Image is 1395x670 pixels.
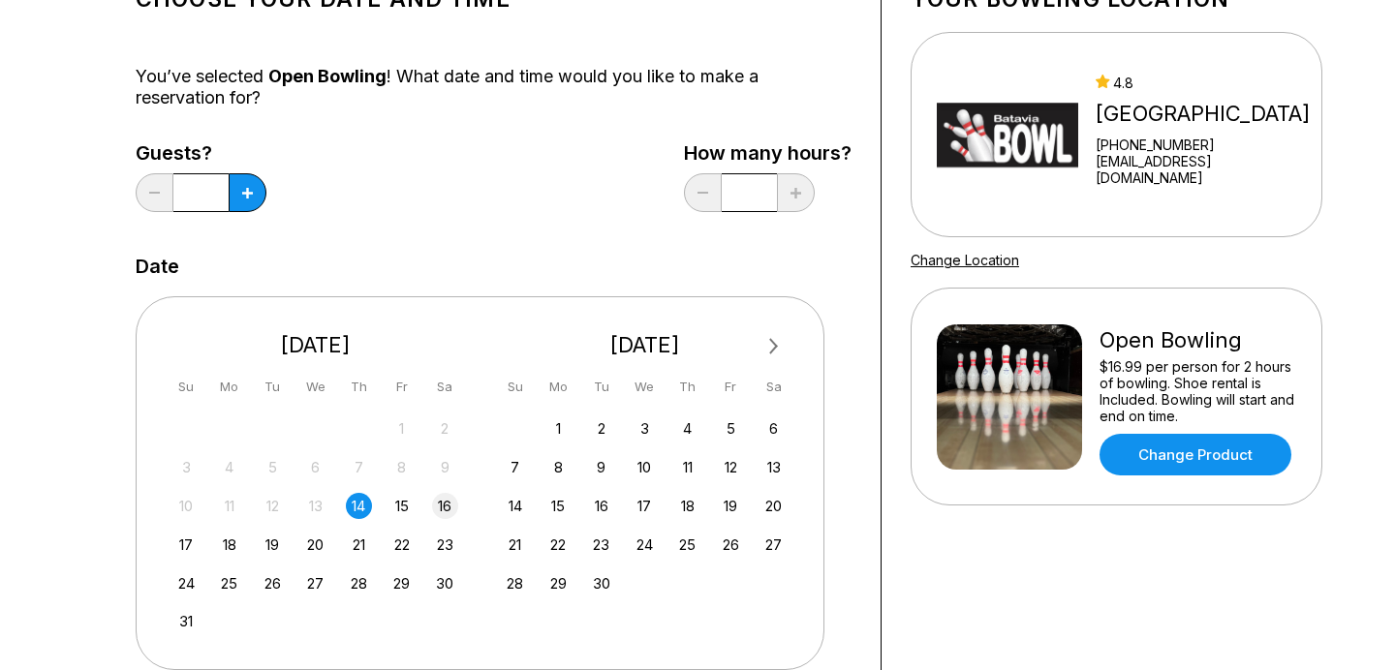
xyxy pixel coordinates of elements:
[760,493,787,519] div: Choose Saturday, September 20th, 2025
[937,62,1078,207] img: Batavia Bowl
[173,532,200,558] div: Choose Sunday, August 17th, 2025
[588,454,614,480] div: Choose Tuesday, September 9th, 2025
[302,454,328,480] div: Not available Wednesday, August 6th, 2025
[136,66,852,108] div: You’ve selected ! What date and time would you like to make a reservation for?
[1096,137,1314,153] div: [PHONE_NUMBER]
[632,454,658,480] div: Choose Wednesday, September 10th, 2025
[136,256,179,277] label: Date
[170,413,461,635] div: month 2025-08
[173,608,200,634] div: Choose Sunday, August 31st, 2025
[632,532,658,558] div: Choose Wednesday, September 24th, 2025
[1100,327,1296,353] div: Open Bowling
[760,532,787,558] div: Choose Saturday, September 27th, 2025
[216,532,242,558] div: Choose Monday, August 18th, 2025
[260,570,286,596] div: Choose Tuesday, August 26th, 2025
[1096,101,1314,127] div: [GEOGRAPHIC_DATA]
[718,493,744,519] div: Choose Friday, September 19th, 2025
[136,142,266,164] label: Guests?
[718,454,744,480] div: Choose Friday, September 12th, 2025
[216,570,242,596] div: Choose Monday, August 25th, 2025
[502,374,528,400] div: Su
[432,570,458,596] div: Choose Saturday, August 30th, 2025
[588,493,614,519] div: Choose Tuesday, September 16th, 2025
[173,493,200,519] div: Not available Sunday, August 10th, 2025
[432,532,458,558] div: Choose Saturday, August 23rd, 2025
[346,570,372,596] div: Choose Thursday, August 28th, 2025
[388,570,415,596] div: Choose Friday, August 29th, 2025
[545,374,572,400] div: Mo
[760,374,787,400] div: Sa
[173,454,200,480] div: Not available Sunday, August 3rd, 2025
[388,454,415,480] div: Not available Friday, August 8th, 2025
[302,493,328,519] div: Not available Wednesday, August 13th, 2025
[388,532,415,558] div: Choose Friday, August 22nd, 2025
[674,415,700,442] div: Choose Thursday, September 4th, 2025
[260,493,286,519] div: Not available Tuesday, August 12th, 2025
[718,415,744,442] div: Choose Friday, September 5th, 2025
[260,374,286,400] div: Tu
[216,493,242,519] div: Not available Monday, August 11th, 2025
[502,570,528,596] div: Choose Sunday, September 28th, 2025
[545,493,572,519] div: Choose Monday, September 15th, 2025
[632,374,658,400] div: We
[684,142,852,164] label: How many hours?
[1096,75,1314,91] div: 4.8
[346,454,372,480] div: Not available Thursday, August 7th, 2025
[588,415,614,442] div: Choose Tuesday, September 2nd, 2025
[760,454,787,480] div: Choose Saturday, September 13th, 2025
[588,532,614,558] div: Choose Tuesday, September 23rd, 2025
[632,493,658,519] div: Choose Wednesday, September 17th, 2025
[432,415,458,442] div: Not available Saturday, August 2nd, 2025
[674,493,700,519] div: Choose Thursday, September 18th, 2025
[502,493,528,519] div: Choose Sunday, September 14th, 2025
[260,454,286,480] div: Not available Tuesday, August 5th, 2025
[545,415,572,442] div: Choose Monday, September 1st, 2025
[1100,434,1291,475] a: Change Product
[268,66,387,86] span: Open Bowling
[502,454,528,480] div: Choose Sunday, September 7th, 2025
[388,493,415,519] div: Choose Friday, August 15th, 2025
[674,532,700,558] div: Choose Thursday, September 25th, 2025
[502,532,528,558] div: Choose Sunday, September 21st, 2025
[432,374,458,400] div: Sa
[588,570,614,596] div: Choose Tuesday, September 30th, 2025
[302,532,328,558] div: Choose Wednesday, August 20th, 2025
[632,415,658,442] div: Choose Wednesday, September 3rd, 2025
[545,532,572,558] div: Choose Monday, September 22nd, 2025
[674,454,700,480] div: Choose Thursday, September 11th, 2025
[173,570,200,596] div: Choose Sunday, August 24th, 2025
[718,374,744,400] div: Fr
[432,454,458,480] div: Not available Saturday, August 9th, 2025
[388,415,415,442] div: Not available Friday, August 1st, 2025
[302,570,328,596] div: Choose Wednesday, August 27th, 2025
[302,374,328,400] div: We
[545,454,572,480] div: Choose Monday, September 8th, 2025
[346,374,372,400] div: Th
[759,331,790,362] button: Next Month
[432,493,458,519] div: Choose Saturday, August 16th, 2025
[216,374,242,400] div: Mo
[911,252,1019,268] a: Change Location
[718,532,744,558] div: Choose Friday, September 26th, 2025
[173,374,200,400] div: Su
[588,374,614,400] div: Tu
[1100,358,1296,424] div: $16.99 per person for 2 hours of bowling. Shoe rental is Included. Bowling will start and end on ...
[260,532,286,558] div: Choose Tuesday, August 19th, 2025
[1096,153,1314,186] a: [EMAIL_ADDRESS][DOMAIN_NAME]
[346,493,372,519] div: Choose Thursday, August 14th, 2025
[500,413,790,596] div: month 2025-09
[937,324,1082,470] img: Open Bowling
[216,454,242,480] div: Not available Monday, August 4th, 2025
[346,532,372,558] div: Choose Thursday, August 21st, 2025
[495,332,795,358] div: [DATE]
[166,332,466,358] div: [DATE]
[760,415,787,442] div: Choose Saturday, September 6th, 2025
[545,570,572,596] div: Choose Monday, September 29th, 2025
[674,374,700,400] div: Th
[388,374,415,400] div: Fr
